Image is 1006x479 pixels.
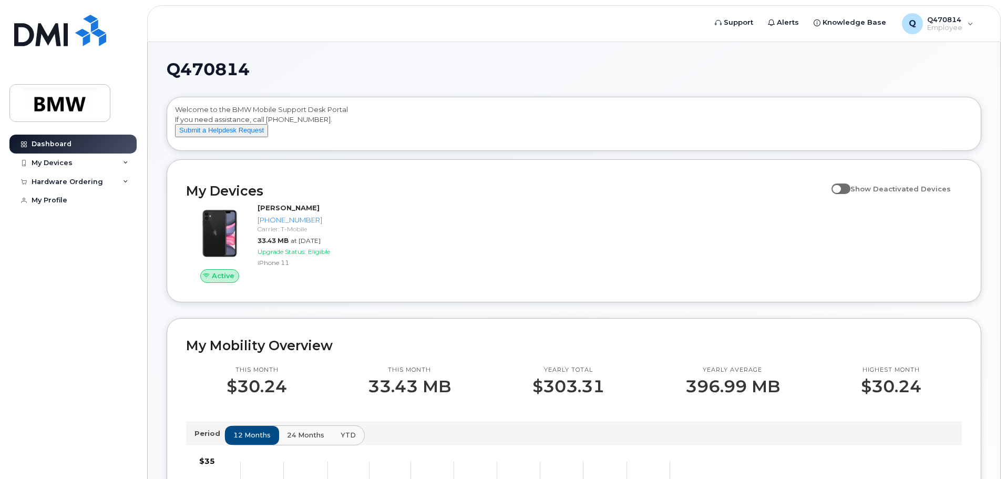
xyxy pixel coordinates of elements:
[175,126,268,134] a: Submit a Helpdesk Request
[199,456,215,466] tspan: $35
[850,185,951,193] span: Show Deactivated Devices
[258,237,289,244] span: 33.43 MB
[532,377,604,396] p: $303.31
[167,62,250,77] span: Q470814
[186,183,826,199] h2: My Devices
[861,377,921,396] p: $30.24
[258,215,366,225] div: [PHONE_NUMBER]
[175,105,973,147] div: Welcome to the BMW Mobile Support Desk Portal If you need assistance, call [PHONE_NUMBER].
[227,377,287,396] p: $30.24
[308,248,330,256] span: Eligible
[368,377,451,396] p: 33.43 MB
[258,203,320,212] strong: [PERSON_NAME]
[186,203,371,283] a: Active[PERSON_NAME][PHONE_NUMBER]Carrier: T-Mobile33.43 MBat [DATE]Upgrade Status:EligibleiPhone 11
[832,179,840,187] input: Show Deactivated Devices
[685,377,780,396] p: 396.99 MB
[186,338,962,353] h2: My Mobility Overview
[212,271,234,281] span: Active
[532,366,604,374] p: Yearly total
[287,430,324,440] span: 24 months
[194,429,224,439] p: Period
[685,366,780,374] p: Yearly average
[291,237,321,244] span: at [DATE]
[175,124,268,137] button: Submit a Helpdesk Request
[368,366,451,374] p: This month
[258,258,366,267] div: iPhone 11
[258,225,366,233] div: Carrier: T-Mobile
[861,366,921,374] p: Highest month
[194,208,245,259] img: iPhone_11.jpg
[227,366,287,374] p: This month
[341,430,356,440] span: YTD
[258,248,306,256] span: Upgrade Status:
